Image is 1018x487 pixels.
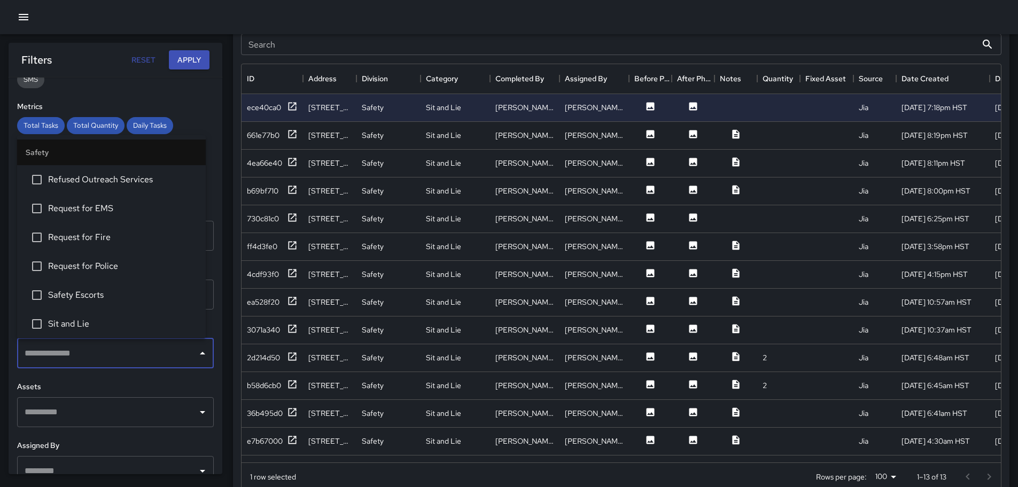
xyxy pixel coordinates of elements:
[426,408,461,419] div: Sit and Lie
[308,297,351,307] div: 1980 Kalakaua Avenue
[426,352,461,363] div: Sit and Lie
[308,158,351,168] div: 2448 Prince Edward Street
[634,64,672,94] div: Before Photo
[426,436,461,446] div: Sit and Lie
[362,241,384,252] div: Safety
[242,64,303,94] div: ID
[247,435,298,448] button: e7b67000
[426,380,461,391] div: Sit and Lie
[859,185,868,196] div: Jia
[495,436,554,446] div: Zackary Secio
[247,240,298,253] button: ff4d3fe0
[17,381,214,393] h6: Assets
[21,51,52,68] h6: Filters
[247,436,283,446] div: e7b67000
[565,408,624,419] div: Brian Hung
[308,130,351,141] div: 2260 Kūhiō Avenue
[247,241,277,252] div: ff4d3fe0
[565,130,624,141] div: Martin Keith
[495,130,554,141] div: Martin Keith
[308,64,337,94] div: Address
[127,121,173,130] span: Daily Tasks
[308,408,351,419] div: 2150 Kalākaua Avenue
[426,158,461,168] div: Sit and Lie
[859,380,868,391] div: Jia
[565,269,624,280] div: Martin Keith
[247,269,279,280] div: 4cdf93f0
[902,297,972,307] div: 9/23/2025, 10:57am HST
[308,185,351,196] div: 2470 Kalākaua Avenue
[303,64,356,94] div: Address
[195,463,210,478] button: Open
[565,185,624,196] div: Martin Keith
[763,380,767,391] div: 2
[308,436,351,446] div: 2476 Kalākaua Avenue
[565,324,624,335] div: Brian Hung
[17,71,44,88] div: SMS
[247,157,298,170] button: 4ea66e40
[308,324,351,335] div: 405 Kaiolu Street
[495,324,554,335] div: Brian Hung
[859,213,868,224] div: Jia
[902,64,949,94] div: Date Created
[17,117,65,134] div: Total Tasks
[250,471,296,482] div: 1 row selected
[565,158,624,168] div: Martin Keith
[495,158,554,168] div: Martin Keith
[859,241,868,252] div: Jia
[247,268,298,281] button: 4cdf93f0
[495,185,554,196] div: Martin Keith
[902,352,969,363] div: 9/23/2025, 6:48am HST
[247,407,298,420] button: 36b495d0
[859,102,868,113] div: Jia
[247,408,283,419] div: 36b495d0
[247,184,298,198] button: b69bf710
[859,130,868,141] div: Jia
[917,471,946,482] p: 1–13 of 13
[308,241,351,252] div: 2020 Kalakaua Avenue
[247,380,281,391] div: b58d6cb0
[853,64,896,94] div: Source
[859,269,868,280] div: Jia
[48,318,197,330] span: Sit and Lie
[247,64,254,94] div: ID
[195,405,210,420] button: Open
[426,324,461,335] div: Sit and Lie
[629,64,672,94] div: Before Photo
[17,75,44,84] span: SMS
[356,64,421,94] div: Division
[308,352,351,363] div: 2150 Kalākaua Avenue
[426,185,461,196] div: Sit and Lie
[426,213,461,224] div: Sit and Lie
[902,241,969,252] div: 9/23/2025, 3:58pm HST
[247,129,298,142] button: 661e77b0
[677,64,714,94] div: After Photo
[48,260,197,273] span: Request for Police
[902,130,968,141] div: 9/23/2025, 8:19pm HST
[426,241,461,252] div: Sit and Lie
[17,101,214,113] h6: Metrics
[490,64,559,94] div: Completed By
[247,102,281,113] div: ece40ca0
[195,346,210,361] button: Close
[565,213,624,224] div: Jason Esau
[902,436,970,446] div: 9/23/2025, 4:30am HST
[126,50,160,70] button: Reset
[362,380,384,391] div: Safety
[859,408,868,419] div: Jia
[495,64,544,94] div: Completed By
[247,379,298,392] button: b58d6cb0
[362,436,384,446] div: Safety
[816,471,867,482] p: Rows per page:
[247,352,280,363] div: 2d214d50
[67,121,125,130] span: Total Quantity
[247,351,298,365] button: 2d214d50
[495,408,554,419] div: Brian Hung
[495,297,554,307] div: Brian Hung
[247,324,280,335] div: 3071a340
[426,297,461,307] div: Sit and Lie
[362,408,384,419] div: Safety
[902,380,969,391] div: 9/23/2025, 6:45am HST
[247,101,298,114] button: ece40ca0
[859,352,868,363] div: Jia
